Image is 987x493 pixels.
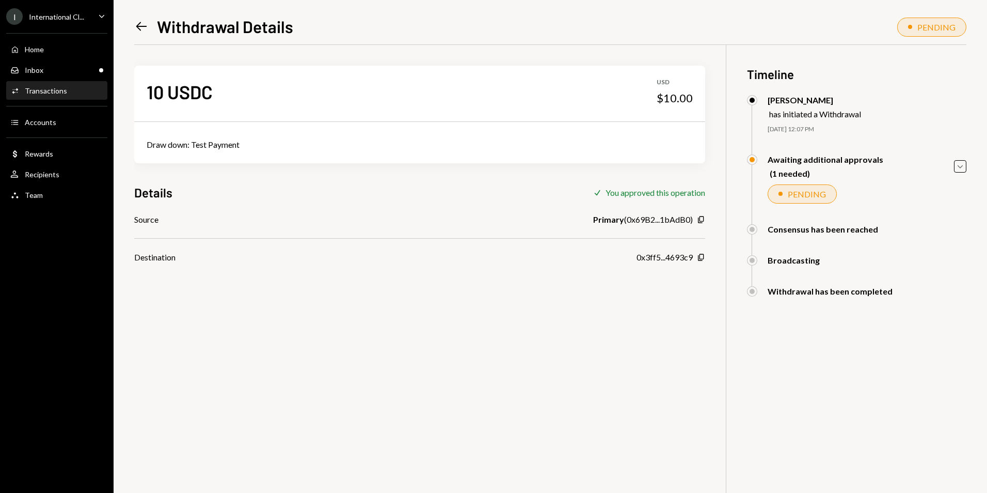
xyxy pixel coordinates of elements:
a: Home [6,40,107,58]
a: Inbox [6,60,107,79]
a: Transactions [6,81,107,100]
a: Rewards [6,144,107,163]
div: $10.00 [657,91,693,105]
div: USD [657,78,693,87]
div: [DATE] 12:07 PM [768,125,966,134]
div: Broadcasting [768,255,820,265]
div: International Cl... [29,12,84,21]
h1: Withdrawal Details [157,16,293,37]
div: Awaiting additional approvals [768,155,883,164]
div: PENDING [788,189,826,199]
div: (1 needed) [770,168,883,178]
h3: Details [134,184,172,201]
div: PENDING [917,22,956,32]
h3: Timeline [747,66,966,83]
div: 10 USDC [147,80,213,103]
div: I [6,8,23,25]
a: Accounts [6,113,107,131]
div: Rewards [25,149,53,158]
b: Primary [593,213,624,226]
div: 0x3ff5...4693c9 [636,251,693,264]
div: [PERSON_NAME] [768,95,861,105]
div: Inbox [25,66,43,74]
div: Recipients [25,170,59,179]
div: Team [25,191,43,199]
div: ( 0x69B2...1bAdB0 ) [593,213,693,226]
div: Source [134,213,158,226]
div: Destination [134,251,176,264]
div: You approved this operation [606,188,705,197]
a: Team [6,186,107,204]
a: Recipients [6,165,107,183]
div: Home [25,45,44,54]
div: Consensus has been reached [768,224,878,234]
div: Accounts [25,118,56,127]
div: Withdrawal has been completed [768,286,893,296]
div: Draw down: Test Payment [147,138,693,151]
div: Transactions [25,86,67,95]
div: has initiated a Withdrawal [769,109,861,119]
